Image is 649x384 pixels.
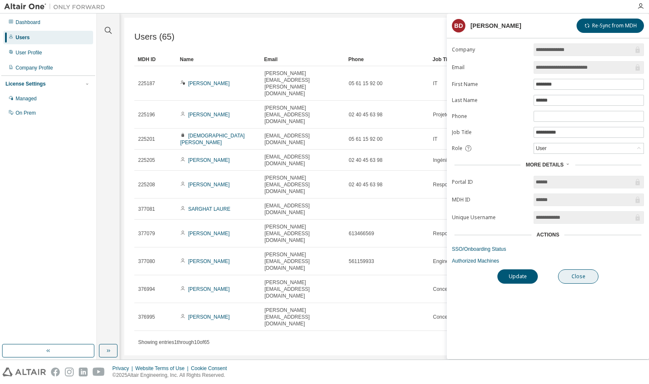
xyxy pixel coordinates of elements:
[264,251,341,271] span: [PERSON_NAME][EMAIL_ADDRESS][DOMAIN_NAME]
[138,80,155,87] span: 225187
[188,112,230,118] a: [PERSON_NAME]
[452,179,529,185] label: Portal ID
[51,368,60,376] img: facebook.svg
[452,214,529,221] label: Unique Username
[526,162,564,168] span: More Details
[180,133,245,145] a: [DEMOGRAPHIC_DATA][PERSON_NAME]
[433,80,438,87] span: IT
[191,365,232,372] div: Cookie Consent
[433,181,479,188] span: Responsable études
[452,81,529,88] label: First Name
[349,80,382,87] span: 05 61 15 92 00
[188,231,230,236] a: [PERSON_NAME]
[79,368,88,376] img: linkedin.svg
[264,307,341,327] span: [PERSON_NAME][EMAIL_ADDRESS][DOMAIN_NAME]
[16,95,37,102] div: Managed
[134,32,174,42] span: Users (65)
[138,206,155,212] span: 377081
[112,372,232,379] p: © 2025 Altair Engineering, Inc. All Rights Reserved.
[433,258,453,265] span: Engineer
[188,314,230,320] a: [PERSON_NAME]
[138,339,210,345] span: Showing entries 1 through 10 of 65
[188,258,230,264] a: [PERSON_NAME]
[188,157,230,163] a: [PERSON_NAME]
[264,202,341,216] span: [EMAIL_ADDRESS][DOMAIN_NAME]
[138,53,173,66] div: MDH ID
[497,269,538,284] button: Update
[452,196,529,203] label: MDH ID
[452,145,462,152] span: Role
[16,64,53,71] div: Company Profile
[433,314,459,320] span: Concepteur
[138,286,155,293] span: 376994
[349,157,382,164] span: 02 40 45 63 98
[349,230,374,237] span: 613466569
[433,286,459,293] span: Concepteur
[433,111,470,118] span: Projeteur études
[534,143,644,153] div: User
[349,181,382,188] span: 02 40 45 63 98
[452,46,529,53] label: Company
[452,246,644,252] a: SSO/Onboarding Status
[264,223,341,244] span: [PERSON_NAME][EMAIL_ADDRESS][DOMAIN_NAME]
[349,258,374,265] span: 561159933
[264,175,341,195] span: [PERSON_NAME][EMAIL_ADDRESS][DOMAIN_NAME]
[264,105,341,125] span: [PERSON_NAME][EMAIL_ADDRESS][DOMAIN_NAME]
[452,97,529,104] label: Last Name
[180,53,257,66] div: Name
[452,19,465,32] div: BD
[348,53,426,66] div: Phone
[65,368,74,376] img: instagram.svg
[577,19,644,33] button: Re-Sync from MDH
[138,230,155,237] span: 377079
[4,3,110,11] img: Altair One
[452,113,529,120] label: Phone
[3,368,46,376] img: altair_logo.svg
[138,157,155,164] span: 225205
[188,286,230,292] a: [PERSON_NAME]
[138,258,155,265] span: 377080
[349,111,382,118] span: 02 40 45 63 98
[5,81,45,87] div: License Settings
[138,136,155,142] span: 225201
[138,181,155,188] span: 225208
[558,269,598,284] button: Close
[188,182,230,188] a: [PERSON_NAME]
[16,34,29,41] div: Users
[470,22,521,29] div: [PERSON_NAME]
[537,231,559,238] div: Actions
[138,111,155,118] span: 225196
[188,81,230,86] a: [PERSON_NAME]
[264,279,341,299] span: [PERSON_NAME][EMAIL_ADDRESS][DOMAIN_NAME]
[452,258,644,264] a: Authorized Machines
[138,314,155,320] span: 376995
[264,153,341,167] span: [EMAIL_ADDRESS][DOMAIN_NAME]
[93,368,105,376] img: youtube.svg
[112,365,135,372] div: Privacy
[264,70,341,97] span: [PERSON_NAME][EMAIL_ADDRESS][PERSON_NAME][DOMAIN_NAME]
[452,64,529,71] label: Email
[264,132,341,146] span: [EMAIL_ADDRESS][DOMAIN_NAME]
[433,157,470,164] span: Ingénieur études
[534,144,548,153] div: User
[16,110,36,116] div: On Prem
[16,19,40,26] div: Dashboard
[16,49,42,56] div: User Profile
[433,53,510,66] div: Job Title
[452,129,529,136] label: Job Title
[433,136,438,142] span: IT
[264,53,342,66] div: Email
[188,206,230,212] a: SARGHAT LAURE
[433,230,507,237] span: Responsable études mécaniques
[349,136,382,142] span: 05 61 15 92 00
[135,365,191,372] div: Website Terms of Use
